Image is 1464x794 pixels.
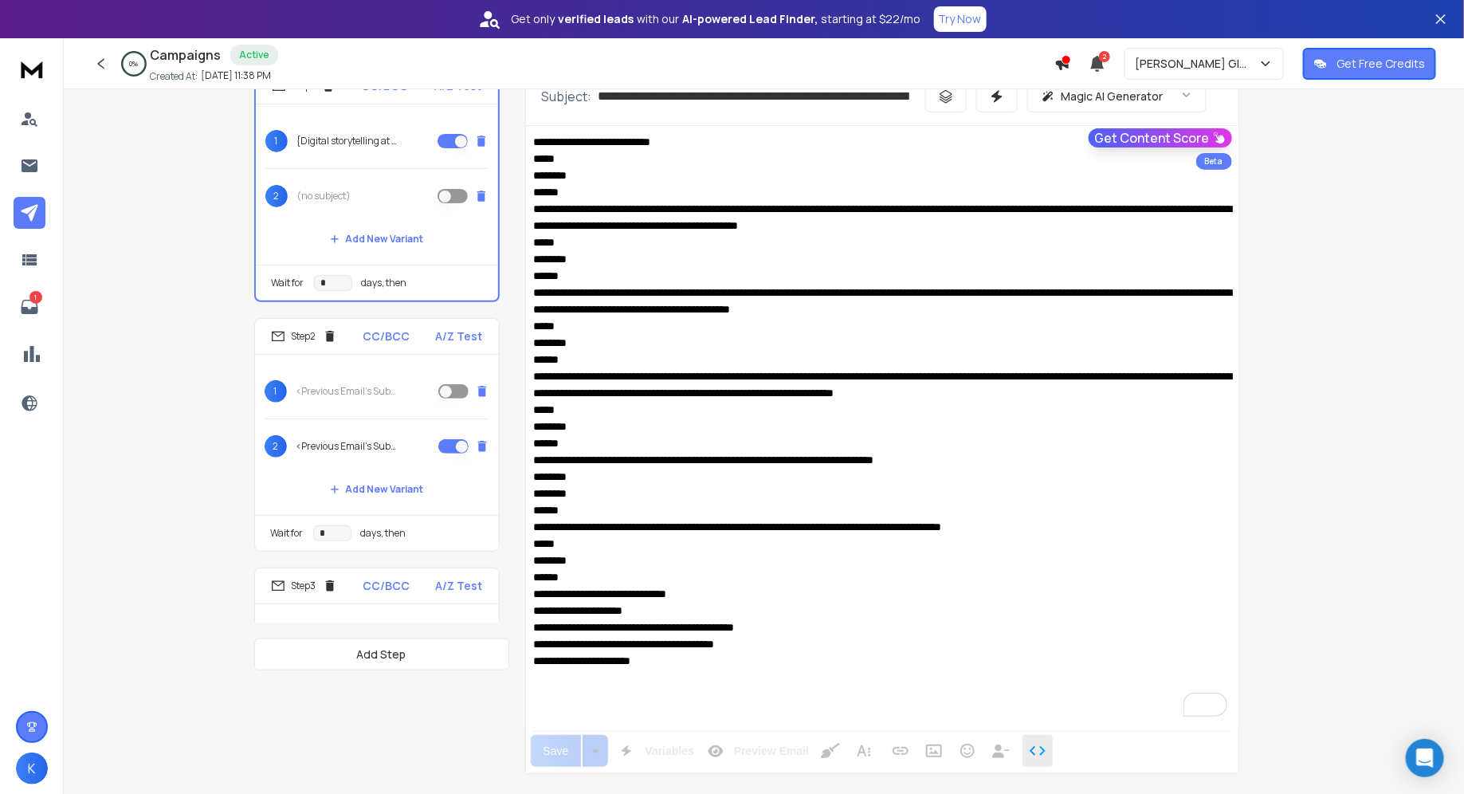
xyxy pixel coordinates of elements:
button: Get Content Score [1089,128,1232,147]
p: Wait for [271,527,304,540]
p: Get only with our starting at $22/mo [512,11,921,27]
a: 1 [14,291,45,323]
button: Add Step [254,639,509,670]
p: Subject: [542,87,592,106]
span: 2 [265,185,288,207]
textarea: To enrich screen reader interactions, please activate Accessibility in Grammarly extension settings [526,126,1238,728]
span: 2 [1099,51,1110,62]
button: Add New Variant [317,223,437,255]
li: Step3CC/BCCA/Z Test<Previous Email's Subject>Add New Variant [254,568,500,701]
li: Step1CC/BCCA/Z Test1{Digital storytelling at {{companyName}}| Are you the right contact at {{comp... [254,67,500,302]
div: Save [531,735,582,767]
button: Magic AI Generator [1027,81,1207,112]
p: days, then [362,277,407,289]
button: Insert Link (⌘K) [885,735,916,767]
div: Step 2 [271,329,337,344]
div: Active [230,45,278,65]
div: Beta [1196,153,1232,170]
span: 1 [265,130,288,152]
p: Created At: [150,70,198,83]
span: Variables [642,745,697,758]
strong: verified leads [559,11,634,27]
p: <Previous Email's Subject> [296,385,398,398]
button: Clean HTML [815,735,846,767]
p: <Previous Email's Subject> [265,614,489,658]
button: Variables [611,735,697,767]
div: Open Intercom Messenger [1406,739,1444,777]
p: A/Z Test [436,578,483,594]
button: Insert Unsubscribe Link [986,735,1016,767]
button: Emoticons [952,735,983,767]
p: 0 % [130,59,139,69]
button: K [16,753,48,784]
p: 1 [29,291,42,304]
p: Magic AI Generator [1062,88,1164,104]
p: Wait for [272,277,304,289]
strong: AI-powered Lead Finder, [683,11,818,27]
p: CC/BCC [363,578,410,594]
button: Preview Email [701,735,812,767]
span: 2 [265,435,287,458]
p: {Digital storytelling at {{companyName}}| Are you the right contact at {{companyName}}?} [297,135,399,147]
img: logo [16,54,48,84]
p: <Previous Email's Subject> [296,440,398,453]
button: Try Now [934,6,987,32]
button: Insert Image (⌘P) [919,735,949,767]
p: [DATE] 11:38 PM [201,69,271,82]
span: Preview Email [731,745,812,758]
p: (no subject) [297,190,351,202]
button: Get Free Credits [1303,48,1436,80]
p: Try Now [939,11,982,27]
p: days, then [361,527,406,540]
button: More Text [849,735,879,767]
button: Add New Variant [317,474,437,505]
div: Step 3 [271,579,337,593]
p: Get Free Credits [1336,56,1425,72]
p: A/Z Test [436,328,483,344]
p: [PERSON_NAME] Global [1135,56,1258,72]
p: CC/BCC [363,328,410,344]
span: 1 [265,380,287,403]
li: Step2CC/BCCA/Z Test1<Previous Email's Subject>2<Previous Email's Subject>Add New VariantWait ford... [254,318,500,552]
h1: Campaigns [150,45,221,65]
